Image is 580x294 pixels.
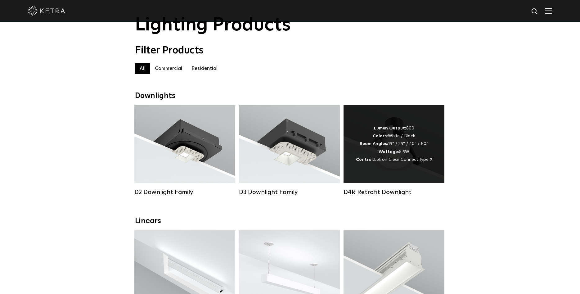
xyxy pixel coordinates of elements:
[135,63,150,74] label: All
[379,150,399,154] strong: Wattage:
[150,63,187,74] label: Commercial
[135,16,291,34] span: Lighting Products
[344,188,444,196] div: D4R Retrofit Downlight
[135,45,445,57] div: Filter Products
[356,157,374,162] strong: Control:
[374,157,432,162] span: Lutron Clear Connect Type X
[239,188,340,196] div: D3 Downlight Family
[187,63,222,74] label: Residential
[545,8,552,14] img: Hamburger%20Nav.svg
[135,217,445,226] div: Linears
[239,105,340,196] a: D3 Downlight Family Lumen Output:700 / 900 / 1100Colors:White / Black / Silver / Bronze / Paintab...
[356,124,432,164] div: 800 White / Black 15° / 25° / 40° / 60° 8.5W
[134,105,235,196] a: D2 Downlight Family Lumen Output:1200Colors:White / Black / Gloss Black / Silver / Bronze / Silve...
[360,142,388,146] strong: Beam Angles:
[28,6,65,16] img: ketra-logo-2019-white
[344,105,444,196] a: D4R Retrofit Downlight Lumen Output:800Colors:White / BlackBeam Angles:15° / 25° / 40° / 60°Watta...
[134,188,235,196] div: D2 Downlight Family
[531,8,539,16] img: search icon
[373,134,388,138] strong: Colors:
[374,126,406,130] strong: Lumen Output:
[135,92,445,101] div: Downlights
